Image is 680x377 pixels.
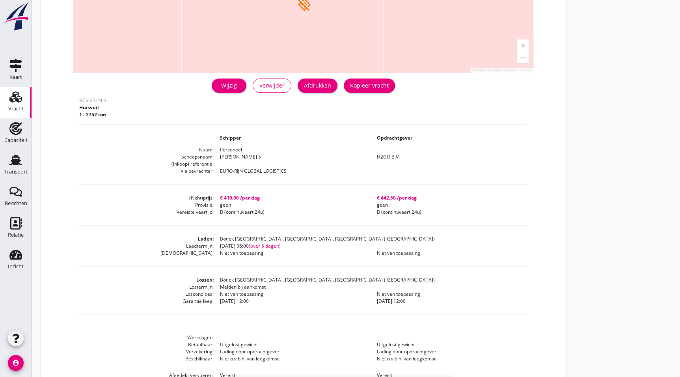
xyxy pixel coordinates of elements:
div: Vracht [8,106,24,111]
dd: B (continuvaart 24u) [214,209,371,216]
dd: Botlek [GEOGRAPHIC_DATA], [GEOGRAPHIC_DATA], [GEOGRAPHIC_DATA] ([GEOGRAPHIC_DATA]) [214,235,527,243]
dd: Personeel [214,146,527,153]
dt: Werkdagen [79,334,214,341]
div: © © [470,68,533,73]
span: Huisvuil [79,104,99,111]
div: Relatie [8,232,24,237]
span: − [520,52,525,62]
button: Kopieer vracht [344,78,395,93]
dd: H2GO B.V. [371,153,527,161]
div: Verwijder [259,81,285,90]
dt: Lossen [79,276,214,284]
a: Zoom in [517,39,529,51]
dd: € 442,50 /per dag [371,194,527,202]
span: + [520,40,525,50]
dt: Laden [79,235,214,243]
a: OpenStreetMap [506,68,531,72]
dt: Via bevrachter [79,168,214,175]
dt: Laadtermijn [79,243,214,250]
div: Berichten [5,201,27,206]
dd: [DATE] 06:00 [214,243,527,250]
span: BCS-251463 [79,97,106,104]
div: Kaart [9,75,22,80]
i: account_circle [8,355,24,371]
dd: Niet van toepassing [371,291,527,298]
div: Wijzig [218,81,240,90]
dt: Provisie [79,202,214,209]
dd: B (continuvaart 24u) [371,209,527,216]
dd: [DATE] 12:00 [214,298,371,305]
dd: geen [371,202,527,209]
dd: Niet van toepassing [371,250,527,257]
a: Wijzig [212,78,246,93]
div: Afdrukken [304,81,331,90]
dd: Niet o.v.b.h. van leegkomst [371,355,527,362]
dd: [DATE] 12:00 [371,298,527,305]
dd: [PERSON_NAME] 5 [214,153,371,161]
dd: Schipper [214,134,371,142]
dd: Uitgelost gewicht [371,341,527,348]
div: Kopieer vracht [350,81,389,90]
dd: Niet van toepassing [214,291,371,298]
a: Leaflet [472,68,486,72]
dd: € 410,00 /per dag [214,194,371,202]
a: Zoom out [517,51,529,63]
dd: Melden bij aankomst [214,284,527,291]
dd: Niet o.v.b.h. van leegkomst [214,355,371,362]
dd: Botlek [GEOGRAPHIC_DATA], [GEOGRAPHIC_DATA], [GEOGRAPHIC_DATA] ([GEOGRAPHIC_DATA]) [214,276,527,284]
div: Transport [4,169,28,174]
img: logo-small.a267ee39.svg [2,2,30,31]
dt: Garantie leeg [79,298,214,305]
button: Verwijder [253,78,291,93]
dt: Lostermijn [79,284,214,291]
dt: Vereiste vaartijd [79,209,214,216]
span: (over 5 dagen) [249,243,281,249]
div: Inzicht [8,264,24,269]
p: 1 - 2752 ton [79,111,106,118]
dt: Verzekering [79,348,214,355]
a: Mapbox [491,68,504,72]
dt: Beschikbaar [79,355,214,362]
button: Afdrukken [298,78,337,93]
dt: Scheepsnaam [79,153,214,161]
div: Capaciteit [4,138,28,143]
dt: (inkoop) referentie [79,161,214,168]
dd: Uitgelost gewicht [214,341,371,348]
dt: (Richt)prijs [79,194,214,202]
dt: Betaalbaar [79,341,214,348]
dt: Naam [79,146,214,153]
dd: geen [214,202,371,209]
dd: Opdrachtgever [371,134,527,142]
dd: Lading door opdrachtgever [214,348,371,355]
dd: Niet van toepassing [214,250,371,257]
dt: [DEMOGRAPHIC_DATA] [79,250,214,257]
dd: Lading door opdrachtgever [371,348,527,355]
dt: Loscondities [79,291,214,298]
dd: EURO-RIJN GLOBAL LOGISTICS [214,168,371,175]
